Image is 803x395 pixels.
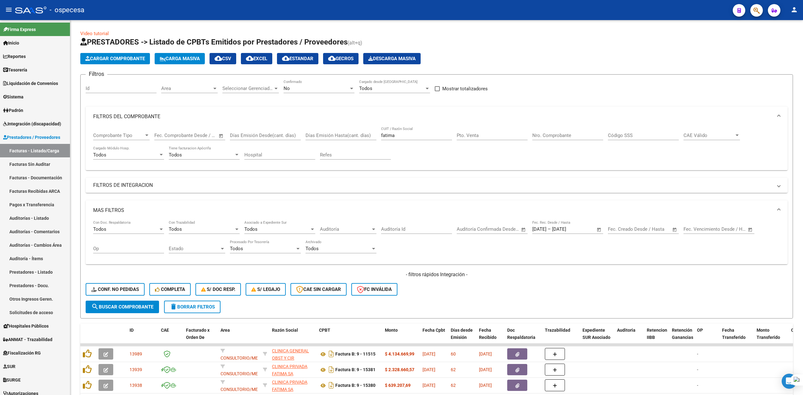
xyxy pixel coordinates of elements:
[327,349,335,359] i: Descargar documento
[50,3,84,17] span: - ospecesa
[476,324,505,351] datatable-header-cell: Fecha Recibido
[93,113,773,120] mat-panel-title: FILTROS DEL COMPROBANTE
[161,328,169,333] span: CAE
[697,328,703,333] span: OP
[272,328,298,333] span: Razón Social
[3,363,15,370] span: SUR
[363,53,421,64] app-download-masive: Descarga masiva de comprobantes (adjuntos)
[218,324,260,351] datatable-header-cell: Area
[596,226,603,233] button: Open calendar
[93,207,773,214] mat-panel-title: MAS FILTROS
[3,323,49,329] span: Hospitales Públicos
[80,31,109,36] a: Video tutorial
[86,200,788,220] mat-expansion-panel-header: MAS FILTROS
[479,328,497,340] span: Fecha Recibido
[757,328,780,340] span: Monto Transferido
[327,365,335,375] i: Descargar documento
[290,283,347,296] button: CAE SIN CARGAR
[442,85,488,92] span: Mostrar totalizadores
[448,324,476,351] datatable-header-cell: Días desde Emisión
[149,283,191,296] button: Completa
[130,351,142,356] span: 13989
[86,178,788,193] mat-expansion-panel-header: FILTROS DE INTEGRACION
[80,38,348,46] span: PRESTADORES -> Listado de CPBTs Emitidos por Prestadores / Proveedores
[201,287,236,292] span: S/ Doc Resp.
[3,134,60,141] span: Prestadores / Proveedores
[93,182,773,189] mat-panel-title: FILTROS DE INTEGRACION
[520,226,527,233] button: Open calendar
[3,107,23,114] span: Padrón
[86,301,159,313] button: Buscar Comprobante
[316,324,382,351] datatable-header-cell: CPBT
[382,324,420,351] datatable-header-cell: Monto
[754,324,789,351] datatable-header-cell: Monto Transferido
[357,287,392,292] span: FC Inválida
[488,226,518,232] input: Fecha fin
[86,70,107,78] h3: Filtros
[272,364,307,376] span: CLINICA PRIVADA FATIMA SA
[548,226,551,232] span: –
[86,283,145,296] button: Conf. no pedidas
[335,367,375,372] strong: Factura B: 9 - 15381
[86,107,788,127] mat-expansion-panel-header: FILTROS DEL COMPROBANTE
[246,283,286,296] button: S/ legajo
[91,304,153,310] span: Buscar Comprobante
[155,287,185,292] span: Completa
[3,80,58,87] span: Liquidación de Convenios
[215,55,222,62] mat-icon: cloud_download
[423,351,435,356] span: [DATE]
[246,56,267,61] span: EXCEL
[790,6,798,13] mat-icon: person
[3,53,26,60] span: Reportes
[672,328,693,340] span: Retención Ganancias
[91,287,139,292] span: Conf. no pedidas
[158,324,183,351] datatable-header-cell: CAE
[221,380,270,392] span: CONSULTORIO/MEDICOS
[251,287,280,292] span: S/ legajo
[221,328,230,333] span: Area
[385,367,414,372] strong: $ 2.328.660,57
[218,132,225,140] button: Open calendar
[296,287,341,292] span: CAE SIN CARGAR
[720,324,754,351] datatable-header-cell: Fecha Transferido
[722,328,746,340] span: Fecha Transferido
[154,133,180,138] input: Fecha inicio
[715,226,745,232] input: Fecha fin
[368,56,416,61] span: Descarga Masiva
[272,348,309,382] span: CLINICA GENERAL OBST Y CIR NUESTRA SE#ORA DE FATIMA SOC ANON
[552,226,582,232] input: Fecha fin
[385,351,414,356] strong: $ 4.134.669,99
[782,374,797,389] div: Open Intercom Messenger
[479,367,492,372] span: [DATE]
[532,226,546,232] input: Fecha inicio
[3,120,61,127] span: Integración (discapacidad)
[86,271,788,278] h4: - filtros rápidos Integración -
[127,324,158,351] datatable-header-cell: ID
[85,56,145,61] span: Cargar Comprobante
[130,383,142,388] span: 13938
[697,383,698,388] span: -
[320,226,371,232] span: Auditoría
[5,6,13,13] mat-icon: menu
[277,53,318,64] button: Estandar
[3,66,27,73] span: Tesorería
[86,127,788,171] div: FILTROS DEL COMPROBANTE
[614,324,644,351] datatable-header-cell: Auditoria
[3,350,41,356] span: Fiscalización RG
[451,383,456,388] span: 62
[348,40,362,46] span: (alt+q)
[222,86,273,91] span: Seleccionar Gerenciador
[683,133,734,138] span: CAE Válido
[328,55,336,62] mat-icon: cloud_download
[246,55,253,62] mat-icon: cloud_download
[507,328,535,340] span: Doc Respaldatoria
[647,328,667,340] span: Retencion IIBB
[160,56,200,61] span: Carga Masiva
[3,26,36,33] span: Firma Express
[423,328,445,333] span: Fecha Cpbt
[3,93,24,100] span: Sistema
[671,226,678,233] button: Open calendar
[363,53,421,64] button: Descarga Masiva
[545,328,570,333] span: Trazabilidad
[697,367,698,372] span: -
